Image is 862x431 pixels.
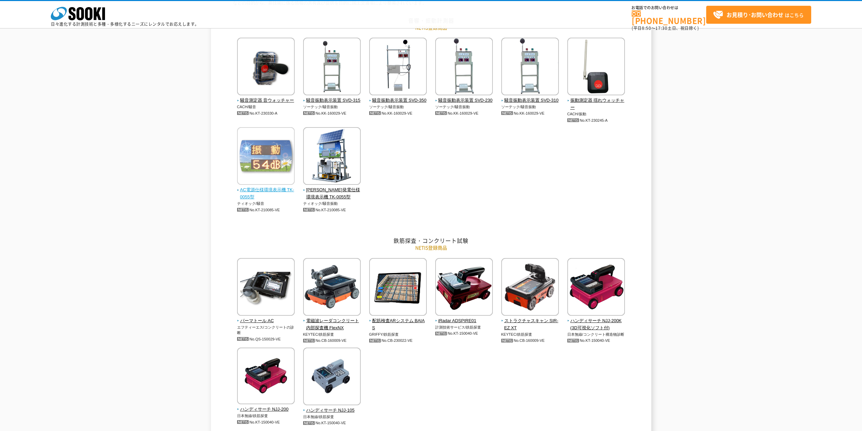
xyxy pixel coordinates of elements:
p: GRIFFY/鉄筋探査 [369,332,427,337]
h2: 鉄筋探査・コンクリート試験 [233,237,629,244]
img: iRadar ADSPIRE01 [435,258,493,317]
span: 17:30 [655,25,668,31]
a: ハンディサーチ NJJ-200K(3D可視化ソフト付) [567,311,625,331]
p: NETIS登録商品 [233,244,629,251]
img: 騒音振動表示装置 SVD-310 [501,38,559,97]
strong: お見積り･お問い合わせ [727,11,783,19]
span: 振動測定器 揺れウォッチャー [567,97,625,111]
img: ハンディサーチ NJJ-200K(3D可視化ソフト付) [567,258,625,317]
p: CACH/振動 [567,111,625,117]
img: 電磁波レーダコンクリート内部探査機 FlexNX [303,258,361,317]
span: ハンディサーチ NJJ-105 [303,407,361,414]
img: 騒音振動表示装置 SVD-230 [435,38,493,97]
p: ソーテック/騒音振動 [303,104,361,110]
p: No.KK-160029-VE [501,110,559,117]
p: KEYTEC/鉄筋探査 [303,332,361,337]
span: 騒音測定器 音ウォッチャー [237,97,295,104]
a: パーマトール AC [237,311,295,325]
img: AC電源仕様環境表示機 TK-0055型 [237,127,295,187]
img: 騒音測定器 音ウォッチャー [237,38,295,97]
a: 騒音振動表示装置 SVD-315 [303,91,361,104]
a: AC電源仕様環境表示機 TK-0055型 [237,180,295,201]
img: 配筋検査ARシステム BAIAS [369,258,427,317]
span: ストラクチャスキャン SIR-EZ XT [501,317,559,332]
span: 騒音振動表示装置 SVD-230 [435,97,493,104]
a: 配筋検査ARシステム BAIAS [369,311,427,331]
p: No.QS-150029-VE [237,336,295,343]
span: 騒音振動表示装置 SVD-350 [369,97,427,104]
p: No.KK-160029-VE [303,110,361,117]
span: [PERSON_NAME]発電仕様環境表示機 TK-0055型 [303,187,361,201]
span: iRadar ADSPIRE01 [435,317,493,325]
span: AC電源仕様環境表示機 TK-0055型 [237,187,295,201]
span: ハンディサーチ NJJ-200K(3D可視化ソフト付) [567,317,625,332]
a: [PERSON_NAME]発電仕様環境表示機 TK-0055型 [303,180,361,201]
p: 日本無線/コンクリート構造物診断 [567,332,625,337]
span: 電磁波レーダコンクリート内部探査機 FlexNX [303,317,361,332]
a: 振動測定器 揺れウォッチャー [567,91,625,111]
img: 振動測定器 揺れウォッチャー [567,38,625,97]
a: 騒音振動表示装置 SVD-350 [369,91,427,104]
span: 騒音振動表示装置 SVD-315 [303,97,361,104]
span: お電話でのお問い合わせは [632,6,706,10]
a: ストラクチャスキャン SIR-EZ XT [501,311,559,331]
p: No.KT-150040-VE [435,330,493,337]
p: エフティーエス/コンクリートの診断 [237,325,295,336]
a: ハンディサーチ NJJ-200 [237,399,295,413]
img: ハンディサーチ NJJ-105 [303,348,361,407]
p: ソーテック/騒音振動 [435,104,493,110]
a: 騒音測定器 音ウォッチャー [237,91,295,104]
p: No.KK-160029-VE [369,110,427,117]
span: パーマトール AC [237,317,295,325]
p: No.KT-230330-A [237,110,295,117]
p: ティオック/騒音 [237,201,295,207]
span: ハンディサーチ NJJ-200 [237,406,295,413]
p: No.KT-210085-VE [237,207,295,214]
a: お見積り･お問い合わせはこちら [706,6,811,24]
p: 日本無線/鉄筋探査 [303,414,361,420]
p: No.KT-150040-VE [303,419,361,427]
p: No.KT-230245-A [567,117,625,124]
span: 配筋検査ARシステム BAIAS [369,317,427,332]
p: CACH/騒音 [237,104,295,110]
p: 日々進化する計測技術と多種・多様化するニーズにレンタルでお応えします。 [51,22,199,26]
p: No.CB-160009-VE [501,337,559,344]
p: ソーテック/騒音振動 [501,104,559,110]
img: 騒音振動表示装置 SVD-350 [369,38,427,97]
img: パーマトール AC [237,258,295,317]
span: (平日 ～ 土日、祝日除く) [632,25,699,31]
p: No.KT-150040-VE [567,337,625,344]
p: No.CB-160009-VE [303,337,361,344]
span: 騒音振動表示装置 SVD-310 [501,97,559,104]
p: ソーテック/騒音振動 [369,104,427,110]
p: No.KT-150040-VE [237,419,295,426]
p: 日本無線/鉄筋探査 [237,413,295,419]
img: 太陽光発電仕様環境表示機 TK-0055型 [303,127,361,187]
p: No.CB-230022-VE [369,337,427,344]
img: ハンディサーチ NJJ-200 [237,348,295,406]
span: 8:50 [642,25,651,31]
p: KEYTEC/鉄筋探査 [501,332,559,337]
a: 騒音振動表示装置 SVD-310 [501,91,559,104]
img: ストラクチャスキャン SIR-EZ XT [501,258,559,317]
a: [PHONE_NUMBER] [632,11,706,24]
img: 騒音振動表示装置 SVD-315 [303,38,361,97]
p: 計測技術サービス/鉄筋探査 [435,325,493,330]
span: はこちら [713,10,804,20]
a: 電磁波レーダコンクリート内部探査機 FlexNX [303,311,361,331]
p: No.KT-210085-VE [303,207,361,214]
a: iRadar ADSPIRE01 [435,311,493,325]
p: No.KK-160029-VE [435,110,493,117]
p: ティオック/騒音振動 [303,201,361,207]
a: 騒音振動表示装置 SVD-230 [435,91,493,104]
a: ハンディサーチ NJJ-105 [303,400,361,414]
